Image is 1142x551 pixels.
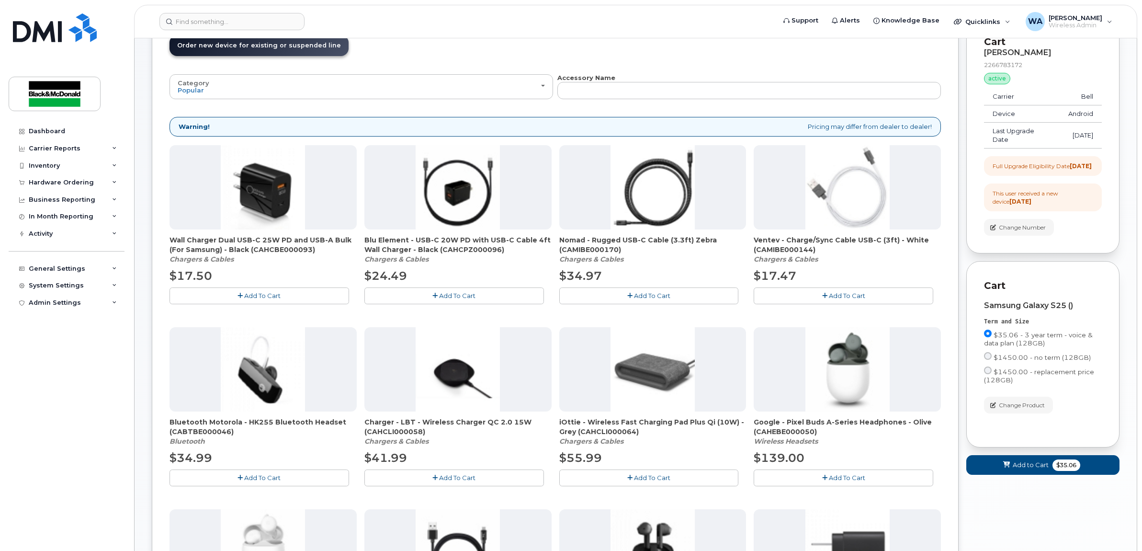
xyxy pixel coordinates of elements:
em: Chargers & Cables [559,437,623,446]
div: Charger - LBT - Wireless Charger QC 2.0 15W (CAHCLI000058) [364,417,552,446]
td: Android [1060,105,1102,123]
div: Wall Charger Dual USB-C 25W PD and USB-A Bulk (For Samsung) - Black (CAHCBE000093) [170,235,357,264]
button: Add To Cart [754,470,933,486]
td: [DATE] [1060,123,1102,149]
span: Google - Pixel Buds A-Series Headphones - Olive (CAHEBE000050) [754,417,941,436]
strong: [DATE] [1009,198,1031,205]
span: $34.97 [559,269,602,283]
em: Wireless Headsets [754,437,818,446]
span: Support [791,16,818,25]
td: Bell [1060,88,1102,105]
input: $1450.00 - no term (128GB) [984,352,992,360]
span: WA [1028,16,1042,27]
span: Knowledge Base [882,16,939,25]
span: $35.06 - 3 year term - voice & data plan (128GB) [984,331,1093,347]
span: $55.99 [559,451,602,465]
span: Alerts [840,16,860,25]
span: Add To Cart [634,474,670,482]
div: 2266783172 [984,61,1102,69]
em: Chargers & Cables [559,255,623,264]
em: Chargers & Cables [364,255,429,264]
div: Blu Element - USB-C 20W PD with USB-C Cable 4ft Wall Charger - Black (CAHCPZ000096) [364,235,552,264]
div: Bluetooth Motorola - HK255 Bluetooth Headset (CABTBE000046) [170,417,357,446]
span: Add To Cart [439,474,475,482]
span: Ventev - Charge/Sync Cable USB-C (3ft) - White (CAMIBE000144) [754,235,941,254]
button: Add To Cart [559,470,739,486]
button: Change Number [984,219,1054,236]
div: Whitney Arthur [1019,12,1119,31]
em: Chargers & Cables [364,437,429,446]
button: Add To Cart [364,470,544,486]
button: Add To Cart [364,287,544,304]
button: Add to Cart $35.06 [966,455,1119,475]
div: Full Upgrade Eligibility Date [993,162,1092,170]
span: iOttie - Wireless Fast Charging Pad Plus Qi (10W) - Grey (CAHCLI000064) [559,417,746,436]
span: Order new device for existing or suspended line [177,42,341,49]
span: Category [178,79,209,87]
span: Wireless Admin [1049,22,1102,29]
img: accessory36347.JPG [416,145,500,230]
img: accessory36552.JPG [805,145,890,230]
div: [PERSON_NAME] [984,48,1102,57]
div: Pricing may differ from dealer to dealer! [170,117,941,137]
span: Bluetooth Motorola - HK255 Bluetooth Headset (CABTBE000046) [170,417,357,436]
button: Change Product [984,397,1053,413]
span: Nomad - Rugged USB-C Cable (3.3ft) Zebra (CAMIBE000170) [559,235,746,254]
div: Quicklinks [947,12,1017,31]
span: $139.00 [754,451,804,465]
span: Blu Element - USB-C 20W PD with USB-C Cable 4ft Wall Charger - Black (CAHCPZ000096) [364,235,552,254]
img: accessory36787.JPG [805,327,890,412]
input: $35.06 - 3 year term - voice & data plan (128GB) [984,330,992,337]
p: Cart [984,35,1102,49]
span: Add To Cart [439,292,475,299]
input: Find something... [159,13,305,30]
a: Support [777,11,825,30]
em: Bluetooth [170,437,205,446]
span: $24.49 [364,269,407,283]
span: Quicklinks [965,18,1000,25]
span: Add To Cart [634,292,670,299]
a: Knowledge Base [867,11,946,30]
span: Wall Charger Dual USB-C 25W PD and USB-A Bulk (For Samsung) - Black (CAHCBE000093) [170,235,357,254]
span: Add To Cart [244,474,281,482]
button: Category Popular [170,74,553,99]
div: Nomad - Rugged USB-C Cable (3.3ft) Zebra (CAMIBE000170) [559,235,746,264]
img: accessory36405.JPG [416,327,500,412]
img: accessory36212.JPG [221,327,305,412]
span: $35.06 [1052,459,1080,471]
div: This user received a new device [993,189,1093,206]
button: Add To Cart [559,287,739,304]
span: Add to Cart [1013,460,1049,470]
strong: Accessory Name [557,74,615,81]
span: Charger - LBT - Wireless Charger QC 2.0 15W (CAHCLI000058) [364,417,552,436]
img: accessory36554.JPG [611,327,695,412]
button: Add To Cart [170,470,349,486]
span: $1450.00 - replacement price (128GB) [984,368,1094,384]
a: Alerts [825,11,867,30]
span: Change Number [999,223,1046,232]
div: Google - Pixel Buds A-Series Headphones - Olive (CAHEBE000050) [754,417,941,446]
span: $1450.00 - no term (128GB) [994,354,1091,361]
div: Term and Size [984,318,1102,326]
strong: Warning! [179,122,210,131]
img: accessory36548.JPG [611,145,695,230]
span: Add To Cart [244,292,281,299]
span: Add To Cart [829,292,865,299]
div: iOttie - Wireless Fast Charging Pad Plus Qi (10W) - Grey (CAHCLI000064) [559,417,746,446]
td: Carrier [984,88,1060,105]
em: Chargers & Cables [170,255,234,264]
img: accessory36907.JPG [221,145,305,230]
strong: [DATE] [1070,162,1092,170]
td: Device [984,105,1060,123]
input: $1450.00 - replacement price (128GB) [984,367,992,374]
button: Add To Cart [170,287,349,304]
span: Add To Cart [829,474,865,482]
button: Add To Cart [754,287,933,304]
div: active [984,73,1010,84]
span: [PERSON_NAME] [1049,14,1102,22]
em: Chargers & Cables [754,255,818,264]
span: $17.50 [170,269,212,283]
p: Cart [984,279,1102,293]
span: $34.99 [170,451,212,465]
div: Ventev - Charge/Sync Cable USB-C (3ft) - White (CAMIBE000144) [754,235,941,264]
